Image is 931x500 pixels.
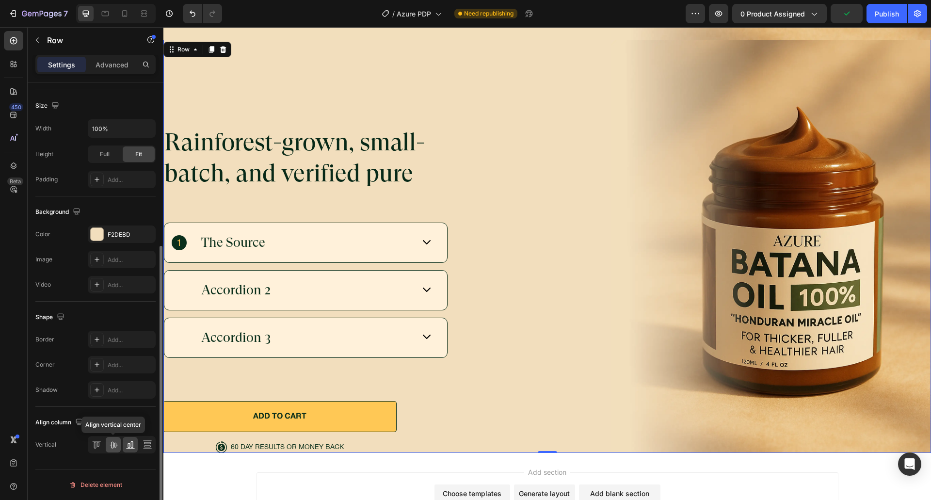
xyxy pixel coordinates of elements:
[898,452,921,476] div: Open Intercom Messenger
[108,256,153,264] div: Add...
[4,4,72,23] button: 7
[108,281,153,290] div: Add...
[108,336,153,344] div: Add...
[47,34,129,46] p: Row
[35,99,61,113] div: Size
[108,176,153,184] div: Add...
[392,9,395,19] span: /
[448,13,768,425] img: gempages_580879545922487209-a642a40f-95c3-44d5-b137-6bf4a8e1364b.webp
[35,175,58,184] div: Padding
[397,9,431,19] span: Azure PDP
[35,360,55,369] div: Corner
[90,386,143,393] p: ADD TO CART
[740,9,805,19] span: 0 product assigned
[732,4,827,23] button: 0 product assigned
[355,461,406,471] div: Generate layout
[35,280,51,289] div: Video
[35,255,52,264] div: Image
[96,60,128,70] p: Advanced
[183,4,222,23] div: Undo/Redo
[12,18,28,27] div: Row
[35,440,56,449] div: Vertical
[48,60,75,70] p: Settings
[35,477,156,493] button: Delete element
[9,103,23,111] div: 450
[108,361,153,370] div: Add...
[464,9,514,18] span: Need republishing
[427,461,486,471] div: Add blank section
[135,150,142,159] span: Fit
[64,8,68,19] p: 7
[67,416,180,423] p: 60 DAY RESULTS OR MONEY BACK
[875,9,899,19] div: Publish
[163,27,931,500] iframe: Design area
[35,311,66,324] div: Shape
[108,230,153,239] div: F2DEBD
[88,120,155,137] input: Auto
[867,4,907,23] button: Publish
[35,230,50,239] div: Color
[108,386,153,395] div: Add...
[100,150,110,159] span: Full
[35,416,85,429] div: Align column
[35,386,58,394] div: Shadow
[35,150,53,159] div: Height
[361,440,407,450] span: Add section
[35,206,82,219] div: Background
[35,335,54,344] div: Border
[35,124,51,133] div: Width
[279,461,338,471] div: Choose templates
[69,479,122,491] div: Delete element
[7,177,23,185] div: Beta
